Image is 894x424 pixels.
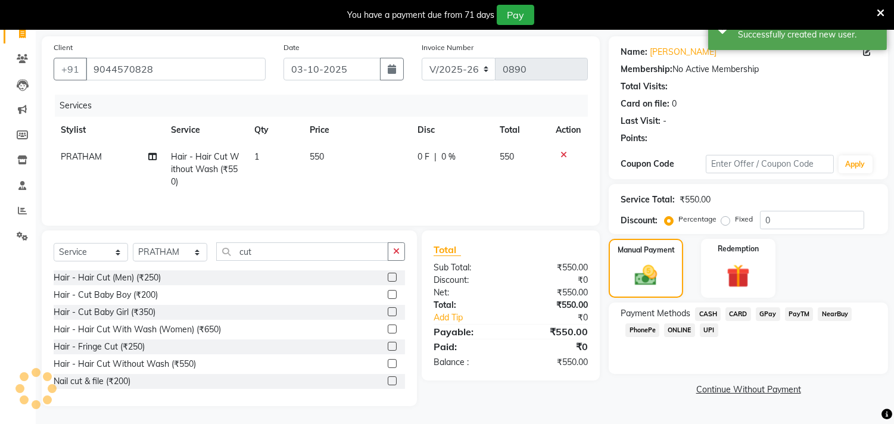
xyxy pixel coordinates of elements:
[621,132,647,145] div: Points:
[425,311,525,324] a: Add Tip
[422,42,474,53] label: Invoice Number
[621,46,647,58] div: Name:
[725,307,751,321] span: CARD
[625,323,659,337] span: PhonePe
[86,58,266,80] input: Search by Name/Mobile/Email/Code
[706,155,833,173] input: Enter Offer / Coupon Code
[54,375,130,388] div: Nail cut & file (₹200)
[54,117,164,144] th: Stylist
[621,307,690,320] span: Payment Methods
[621,115,661,127] div: Last Visit:
[695,307,721,321] span: CASH
[621,194,675,206] div: Service Total:
[738,29,878,41] div: Successfully created new user.
[621,214,658,227] div: Discount:
[621,158,706,170] div: Coupon Code
[434,151,437,163] span: |
[425,325,511,339] div: Payable:
[410,117,493,144] th: Disc
[441,151,456,163] span: 0 %
[425,299,511,311] div: Total:
[549,117,588,144] th: Action
[54,42,73,53] label: Client
[54,272,161,284] div: Hair - Hair Cut (Men) (₹250)
[55,95,597,117] div: Services
[700,323,718,337] span: UPI
[425,356,511,369] div: Balance :
[650,46,717,58] a: [PERSON_NAME]
[621,63,672,76] div: Membership:
[164,117,248,144] th: Service
[54,289,158,301] div: Hair - Cut Baby Boy (₹200)
[621,63,876,76] div: No Active Membership
[525,311,597,324] div: ₹0
[672,98,677,110] div: 0
[678,214,717,225] label: Percentage
[511,356,597,369] div: ₹550.00
[347,9,494,21] div: You have a payment due from 71 days
[493,117,549,144] th: Total
[818,307,852,321] span: NearBuy
[511,299,597,311] div: ₹550.00
[61,151,102,162] span: PRATHAM
[216,242,388,261] input: Search or Scan
[247,117,303,144] th: Qty
[254,151,259,162] span: 1
[511,274,597,286] div: ₹0
[618,245,675,255] label: Manual Payment
[54,358,196,370] div: Hair - Hair Cut Without Wash (₹550)
[718,244,759,254] label: Redemption
[628,263,664,288] img: _cash.svg
[664,323,695,337] span: ONLINE
[54,323,221,336] div: Hair - Hair Cut With Wash (Women) (₹650)
[54,306,155,319] div: Hair - Cut Baby Girl (₹350)
[621,80,668,93] div: Total Visits:
[511,286,597,299] div: ₹550.00
[611,384,886,396] a: Continue Without Payment
[418,151,429,163] span: 0 F
[663,115,666,127] div: -
[172,151,240,187] span: Hair - Hair Cut Without Wash (₹550)
[511,325,597,339] div: ₹550.00
[284,42,300,53] label: Date
[756,307,780,321] span: GPay
[425,339,511,354] div: Paid:
[511,339,597,354] div: ₹0
[425,261,511,274] div: Sub Total:
[680,194,711,206] div: ₹550.00
[497,5,534,25] button: Pay
[785,307,814,321] span: PayTM
[511,261,597,274] div: ₹550.00
[310,151,324,162] span: 550
[434,244,461,256] span: Total
[303,117,410,144] th: Price
[621,98,669,110] div: Card on file:
[54,341,145,353] div: Hair - Fringe Cut (₹250)
[54,58,87,80] button: +91
[425,274,511,286] div: Discount:
[719,261,757,291] img: _gift.svg
[839,155,873,173] button: Apply
[500,151,514,162] span: 550
[735,214,753,225] label: Fixed
[425,286,511,299] div: Net:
